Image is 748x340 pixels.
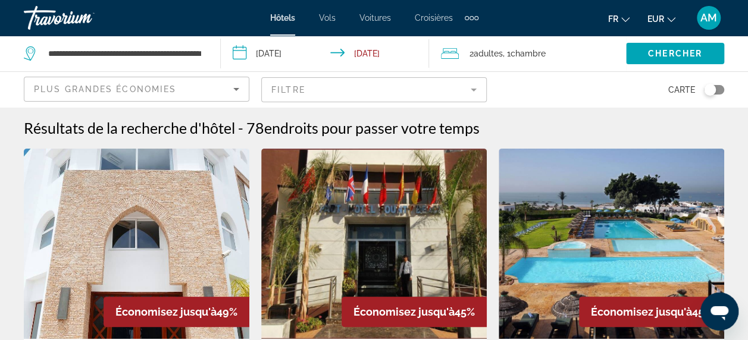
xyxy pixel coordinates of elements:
a: Travorium [24,2,143,33]
mat-select: Sort by [34,82,239,96]
img: Hotel image [499,149,724,339]
button: Toggle map [695,84,724,95]
span: 2 [470,45,503,62]
a: Voitures [359,13,391,23]
img: Hotel image [24,149,249,339]
button: User Menu [693,5,724,30]
button: Extra navigation items [465,8,478,27]
div: 45% [579,297,724,327]
div: 49% [104,297,249,327]
button: Check-in date: Oct 3, 2025 Check-out date: Oct 10, 2025 [221,36,430,71]
a: Hôtels [270,13,295,23]
button: Travelers: 2 adults, 0 children [429,36,626,71]
button: Chercher [626,43,724,64]
div: 45% [342,297,487,327]
span: endroits pour passer votre temps [264,119,480,137]
button: Filter [261,77,487,103]
span: Chambre [511,49,546,58]
span: AM [700,12,717,24]
span: Économisez jusqu'à [591,306,692,318]
a: Croisières [415,13,453,23]
a: Vols [319,13,336,23]
h2: 78 [246,119,480,137]
span: Économisez jusqu'à [353,306,455,318]
span: fr [608,14,618,24]
span: , 1 [503,45,546,62]
span: EUR [647,14,664,24]
span: Carte [668,81,695,98]
button: Change language [608,10,630,27]
iframe: Bouton de lancement de la fenêtre de messagerie [700,292,738,330]
h1: Résultats de la recherche d'hôtel [24,119,235,137]
span: Adultes [474,49,503,58]
span: Économisez jusqu'à [115,306,217,318]
span: Chercher [648,49,702,58]
button: Change currency [647,10,675,27]
img: Hotel image [261,149,487,339]
span: Plus grandes économies [34,84,176,94]
span: - [238,119,243,137]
